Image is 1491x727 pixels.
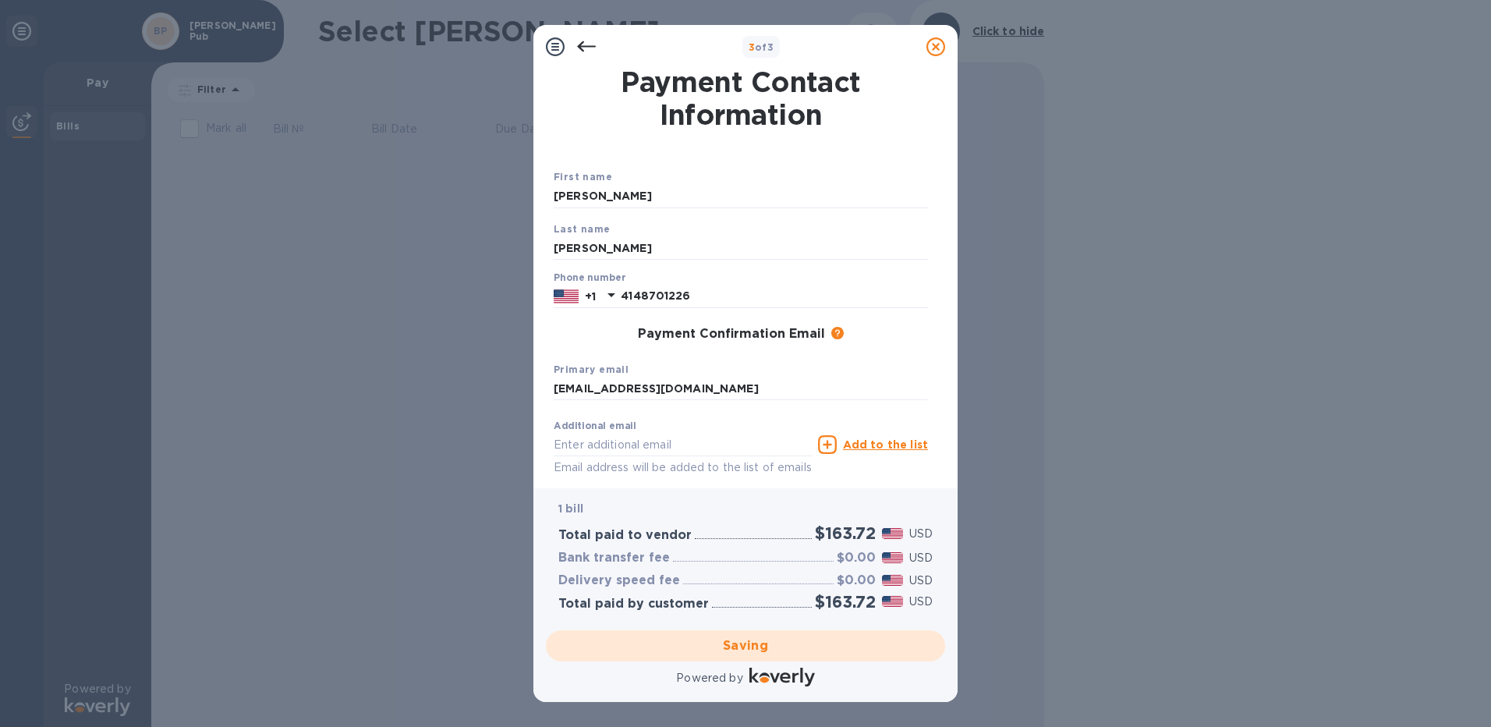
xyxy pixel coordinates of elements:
[843,438,928,451] u: Add to the list
[585,289,596,304] p: +1
[815,592,876,612] h2: $163.72
[554,185,928,208] input: Enter your first name
[554,288,579,305] img: US
[554,66,928,131] h1: Payment Contact Information
[558,573,680,588] h3: Delivery speed fee
[815,523,876,543] h2: $163.72
[749,41,755,53] span: 3
[621,285,928,308] input: Enter your phone number
[909,550,933,566] p: USD
[554,459,812,477] p: Email address will be added to the list of emails
[558,551,670,566] h3: Bank transfer fee
[909,526,933,542] p: USD
[554,363,629,375] b: Primary email
[554,171,612,183] b: First name
[909,573,933,589] p: USD
[558,528,692,543] h3: Total paid to vendor
[882,596,903,607] img: USD
[638,327,825,342] h3: Payment Confirmation Email
[558,597,709,612] h3: Total paid by customer
[882,552,903,563] img: USD
[558,502,583,515] b: 1 bill
[676,670,742,686] p: Powered by
[909,594,933,610] p: USD
[554,422,636,431] label: Additional email
[837,573,876,588] h3: $0.00
[749,668,815,686] img: Logo
[554,274,625,283] label: Phone number
[554,236,928,260] input: Enter your last name
[554,378,928,401] input: Enter your primary name
[554,223,611,235] b: Last name
[837,551,876,566] h3: $0.00
[882,528,903,539] img: USD
[554,433,812,456] input: Enter additional email
[749,41,774,53] b: of 3
[882,575,903,586] img: USD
